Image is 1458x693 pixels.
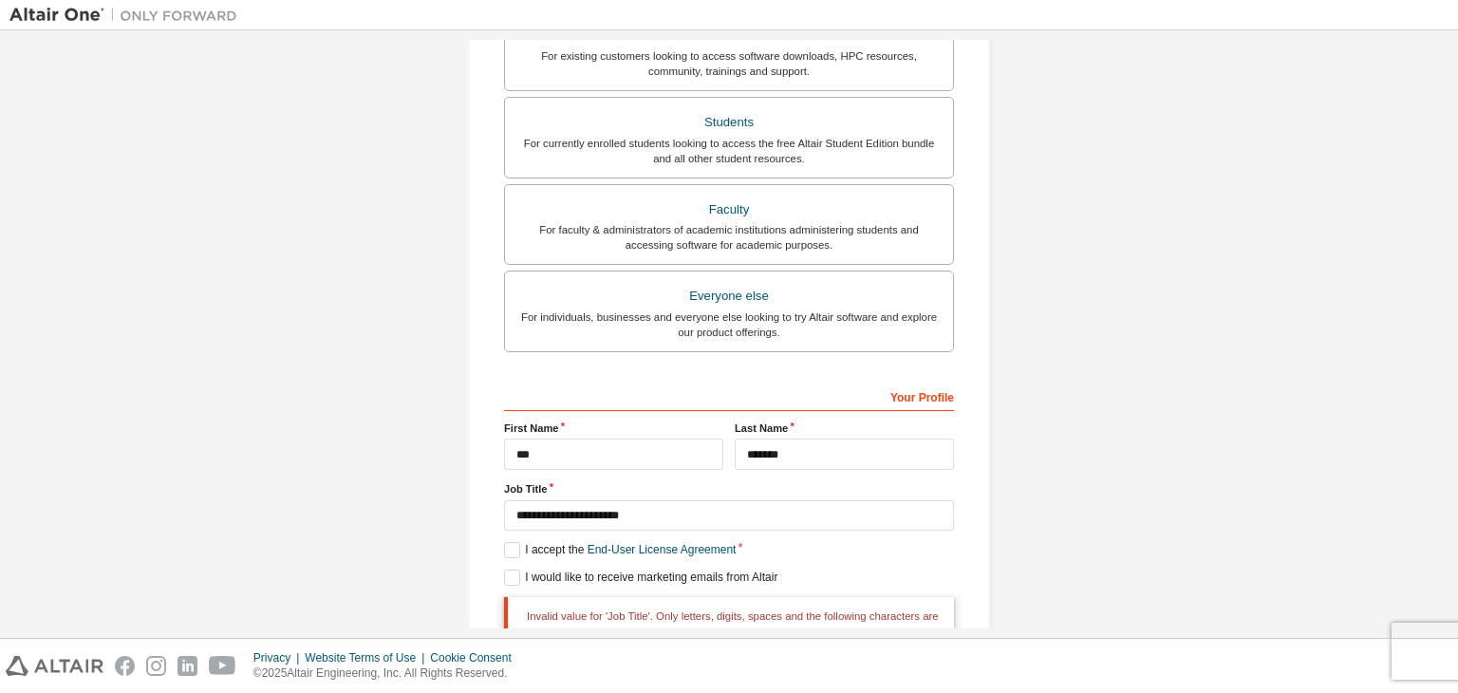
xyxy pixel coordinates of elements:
a: End-User License Agreement [588,543,737,556]
div: For faculty & administrators of academic institutions administering students and accessing softwa... [516,222,942,253]
img: youtube.svg [209,656,236,676]
img: Altair One [9,6,247,25]
p: © 2025 Altair Engineering, Inc. All Rights Reserved. [253,665,523,682]
img: facebook.svg [115,656,135,676]
img: altair_logo.svg [6,656,103,676]
div: For currently enrolled students looking to access the free Altair Student Edition bundle and all ... [516,136,942,166]
div: For individuals, businesses and everyone else looking to try Altair software and explore our prod... [516,309,942,340]
div: Privacy [253,650,305,665]
img: linkedin.svg [178,656,197,676]
label: First Name [504,421,723,436]
label: Last Name [735,421,954,436]
div: Cookie Consent [430,650,522,665]
label: I would like to receive marketing emails from Altair [504,570,777,586]
div: Students [516,109,942,136]
div: For existing customers looking to access software downloads, HPC resources, community, trainings ... [516,48,942,79]
div: Website Terms of Use [305,650,430,665]
div: Your Profile [504,381,954,411]
div: Everyone else [516,283,942,309]
div: Invalid value for 'Job Title'. Only letters, digits, spaces and the following characters are perm... [504,597,954,651]
img: instagram.svg [146,656,166,676]
div: Faculty [516,197,942,223]
label: I accept the [504,542,736,558]
label: Job Title [504,481,954,496]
